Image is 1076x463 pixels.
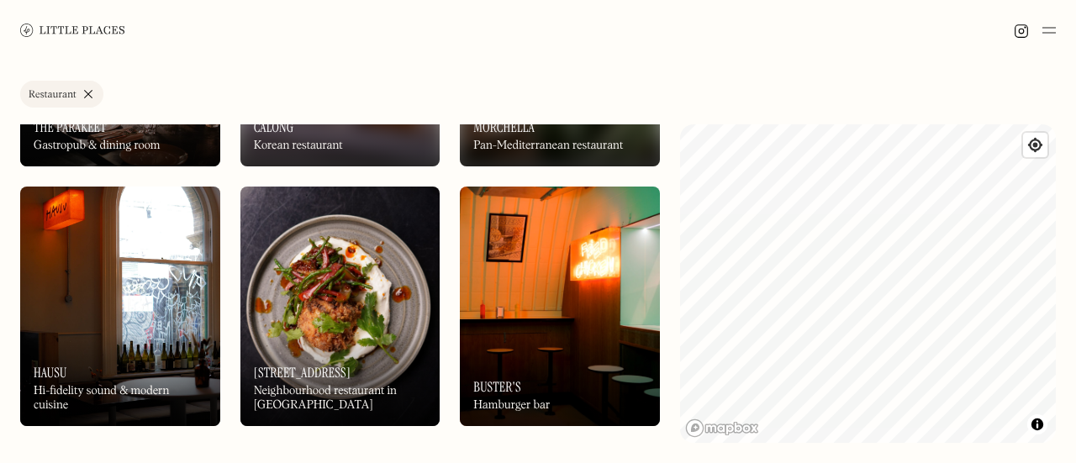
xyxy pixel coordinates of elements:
[254,365,351,381] h3: [STREET_ADDRESS]
[34,384,207,413] div: Hi-fidelity sound & modern cuisine
[34,139,161,153] div: Gastropub & dining room
[254,384,427,413] div: Neighbourhood restaurant in [GEOGRAPHIC_DATA]
[1023,133,1047,157] button: Find my location
[240,187,440,426] img: 10 Greek Street
[473,379,520,395] h3: Buster's
[685,418,759,438] a: Mapbox homepage
[473,398,550,413] div: Hamburger bar
[34,119,107,135] h3: The Parakeet
[1032,415,1042,434] span: Toggle attribution
[20,81,103,108] a: Restaurant
[29,90,76,100] div: Restaurant
[460,187,660,426] a: Buster'sBuster'sBuster'sHamburger bar
[240,187,440,426] a: 10 Greek Street10 Greek Street[STREET_ADDRESS]Neighbourhood restaurant in [GEOGRAPHIC_DATA]
[473,139,623,153] div: Pan-Mediterranean restaurant
[254,139,343,153] div: Korean restaurant
[34,365,67,381] h3: Hausu
[20,187,220,426] a: HausuHausuHausuHi-fidelity sound & modern cuisine
[473,119,535,135] h3: Morchella
[680,124,1056,443] canvas: Map
[460,187,660,426] img: Buster's
[1027,414,1047,434] button: Toggle attribution
[254,119,294,135] h3: Calong
[20,187,220,426] img: Hausu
